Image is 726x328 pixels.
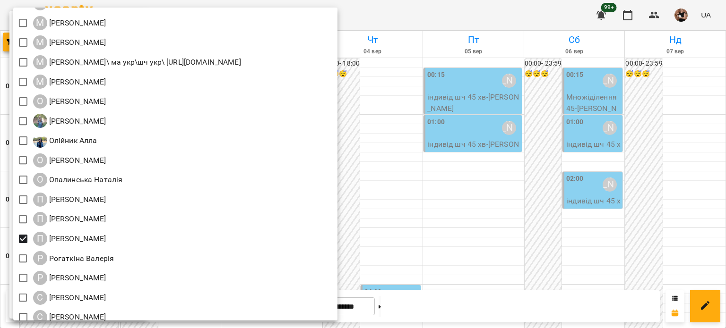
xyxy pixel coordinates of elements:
div: Руденко Наталія Юріївна [33,271,106,285]
a: О Олійник Алла [33,134,97,148]
p: [PERSON_NAME] [47,213,106,225]
p: [PERSON_NAME] [47,311,106,323]
a: П [PERSON_NAME] [33,193,106,207]
div: Матвійчук Богдана [33,16,106,30]
div: О [33,173,47,187]
div: Панасенко Дарина [33,193,106,207]
a: С [PERSON_NAME] [33,310,106,324]
p: [PERSON_NAME] [47,116,106,127]
a: П [PERSON_NAME] [33,212,106,226]
div: М [33,55,47,69]
div: П [33,212,47,226]
div: М [33,75,47,89]
a: Р [PERSON_NAME] [33,271,106,285]
div: С [33,310,47,324]
p: [PERSON_NAME] [47,194,106,205]
p: [PERSON_NAME] [47,17,106,29]
img: О [33,114,47,128]
p: [PERSON_NAME] [47,233,106,244]
p: [PERSON_NAME] [47,37,106,48]
div: Перейма Юлія [33,212,106,226]
div: Попроцька Ольга [33,232,106,246]
a: Р Рогаткіна Валерія [33,251,114,265]
div: Олійник Алла [33,134,97,148]
div: Опалинська Наталія [33,173,123,187]
a: М [PERSON_NAME] [33,35,106,50]
div: П [33,232,47,246]
div: Слюнько Альона [33,310,106,324]
div: Мойсук Надія\ ма укр\шч укр\ https://us06web.zoom.us/j/84559859332 [33,55,241,69]
div: Мосюра Лариса [33,75,106,89]
a: О [PERSON_NAME] [33,153,106,168]
div: Р [33,251,47,265]
div: М [33,16,47,30]
p: [PERSON_NAME] [47,76,106,88]
a: М [PERSON_NAME]\ ма укр\шч укр\ [URL][DOMAIN_NAME] [33,55,241,69]
div: О [33,153,47,168]
p: [PERSON_NAME]\ ма укр\шч укр\ [URL][DOMAIN_NAME] [47,57,241,68]
a: О [PERSON_NAME] [33,114,106,128]
div: Медюх Руслана [33,35,106,50]
div: О [33,94,47,109]
div: Самсонова Ніла [33,291,106,305]
div: Олійник Валентин [33,153,106,168]
p: [PERSON_NAME] [47,96,106,107]
a: С [PERSON_NAME] [33,291,106,305]
p: [PERSON_NAME] [47,272,106,284]
a: П [PERSON_NAME] [33,232,106,246]
div: М [33,35,47,50]
p: Олійник Алла [47,135,97,146]
img: О [33,134,47,148]
a: О Опалинська Наталія [33,173,123,187]
p: Опалинська Наталія [47,174,123,185]
div: Оксана Ушакова [33,94,106,109]
div: Рогаткіна Валерія [33,251,114,265]
div: Р [33,271,47,285]
div: П [33,193,47,207]
a: М [PERSON_NAME] [33,75,106,89]
p: [PERSON_NAME] [47,155,106,166]
a: М [PERSON_NAME] [33,16,106,30]
p: Рогаткіна Валерія [47,253,114,264]
div: С [33,291,47,305]
p: [PERSON_NAME] [47,292,106,303]
a: О [PERSON_NAME] [33,94,106,109]
div: Оладько Марія [33,114,106,128]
